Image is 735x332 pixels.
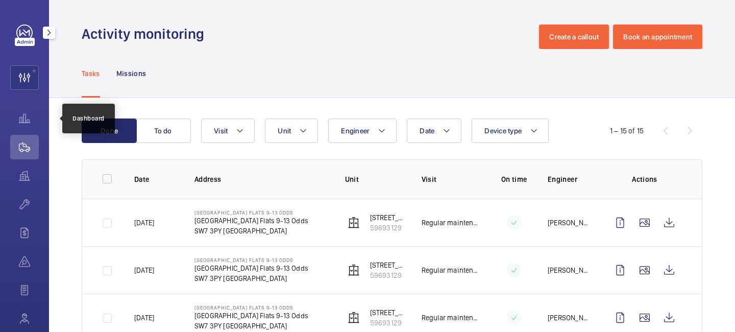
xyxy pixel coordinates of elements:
p: Date [134,174,178,184]
p: [PERSON_NAME] [548,218,592,228]
p: Missions [116,68,146,79]
button: Visit [201,118,255,143]
p: Tasks [82,68,100,79]
p: 59693129 [370,270,405,280]
p: [PERSON_NAME] [548,313,592,323]
button: To do [136,118,191,143]
p: SW7 3PY [GEOGRAPHIC_DATA] [194,226,308,236]
span: Visit [214,127,228,135]
span: Engineer [341,127,370,135]
p: 59693129 [370,223,405,233]
p: Regular maintenance [422,218,480,228]
img: elevator.svg [348,264,360,276]
p: [DATE] [134,265,154,275]
button: Engineer [328,118,397,143]
button: Book an appointment [613,25,702,49]
p: SW7 3PY [GEOGRAPHIC_DATA] [194,321,308,331]
span: Device type [484,127,522,135]
div: Dashboard [72,114,105,123]
p: Unit [345,174,405,184]
p: [DATE] [134,218,154,228]
img: elevator.svg [348,312,360,324]
p: [GEOGRAPHIC_DATA] Flats 9-13 Odds [194,216,308,226]
button: Unit [265,118,318,143]
p: [STREET_ADDRESS] [370,212,405,223]
button: Device type [472,118,549,143]
p: SW7 3PY [GEOGRAPHIC_DATA] [194,273,308,283]
p: [GEOGRAPHIC_DATA] Flats 9-13 Odds [194,304,308,311]
p: On time [497,174,531,184]
p: 59693129 [370,318,405,328]
p: [GEOGRAPHIC_DATA] Flats 9-13 Odds [194,263,308,273]
p: Engineer [548,174,592,184]
span: Unit [278,127,291,135]
button: Date [407,118,461,143]
img: elevator.svg [348,217,360,229]
p: [GEOGRAPHIC_DATA] Flats 9-13 Odds [194,209,308,216]
p: [GEOGRAPHIC_DATA] Flats 9-13 Odds [194,311,308,321]
div: 1 – 15 of 15 [610,126,644,136]
p: [GEOGRAPHIC_DATA] Flats 9-13 Odds [194,257,308,263]
p: Address [194,174,329,184]
h1: Activity monitoring [82,25,210,43]
p: Regular maintenance [422,313,480,323]
p: [DATE] [134,313,154,323]
span: Date [420,127,434,135]
p: Regular maintenance [422,265,480,275]
p: [STREET_ADDRESS] [370,307,405,318]
button: Create a callout [539,25,609,49]
p: Actions [608,174,681,184]
p: [STREET_ADDRESS] [370,260,405,270]
p: [PERSON_NAME] [548,265,592,275]
p: Visit [422,174,480,184]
